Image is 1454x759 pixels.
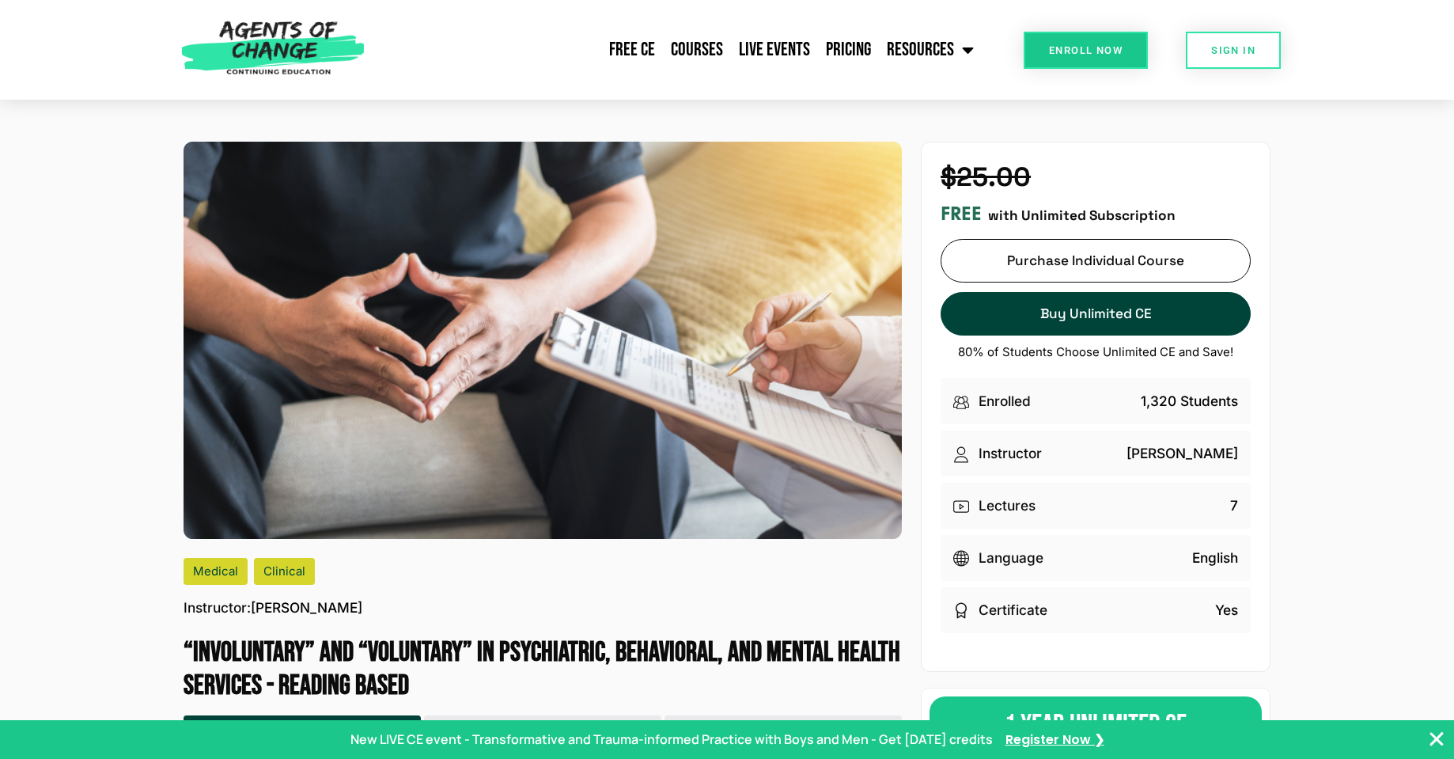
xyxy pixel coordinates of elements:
p: Instructor [979,443,1042,464]
p: 7 [1230,495,1238,516]
p: 80% of Students Choose Unlimited CE and Save! [941,345,1251,359]
div: Clinical [254,558,315,585]
div: Medical [184,558,248,585]
img: “Involuntary” and “Voluntary” in Psychiatric, Behavioral, and Mental Health Services (1 General C... [184,142,902,539]
a: Courses [663,30,731,70]
h1: “Involuntary” and “Voluntary” in Psychiatric, Behavioral, and Mental Health Services (1 General C... [184,636,902,703]
h3: FREE [941,203,982,226]
span: Enroll Now [1049,45,1123,55]
p: [PERSON_NAME] [1126,443,1238,464]
a: Live Events [731,30,818,70]
a: Buy Unlimited CE [941,292,1251,336]
a: Register Now ❯ [1005,731,1104,750]
p: New LIVE CE event - Transformative and Trauma-informed Practice with Boys and Men - Get [DATE] cr... [350,730,993,749]
p: 1,320 Students [1141,391,1238,412]
span: SIGN IN [1211,45,1255,55]
nav: Menu [373,30,982,70]
a: Enroll Now [1024,32,1148,69]
p: [PERSON_NAME] [184,598,362,618]
p: Certificate [979,600,1047,620]
a: SIGN IN [1186,32,1281,69]
div: with Unlimited Subscription [941,203,1251,226]
p: Language [979,548,1043,568]
a: Resources [879,30,982,70]
h4: $25.00 [941,161,1251,193]
p: Enrolled [979,391,1031,412]
a: Pricing [818,30,879,70]
span: Buy Unlimited CE [1040,305,1152,322]
span: Instructor: [184,598,251,618]
p: English [1192,548,1238,568]
p: Yes [1215,600,1238,620]
a: Free CE [601,30,663,70]
a: Purchase Individual Course [941,239,1251,283]
p: Lectures [979,495,1036,516]
span: Purchase Individual Course [1007,252,1184,269]
button: Close Banner [1427,730,1446,749]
